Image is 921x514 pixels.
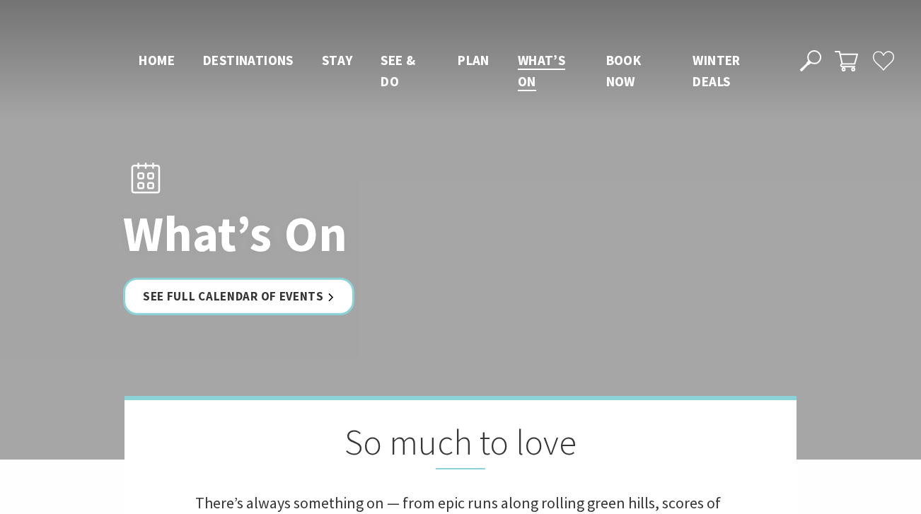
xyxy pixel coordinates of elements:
[381,52,415,90] span: See & Do
[322,52,353,69] span: Stay
[123,278,354,315] a: See Full Calendar of Events
[693,52,740,90] span: Winter Deals
[139,52,175,69] span: Home
[458,52,490,69] span: Plan
[123,206,523,261] h1: What’s On
[195,421,726,469] h2: So much to love
[124,49,783,93] nav: Main Menu
[203,52,294,69] span: Destinations
[606,52,642,90] span: Book now
[518,52,565,90] span: What’s On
